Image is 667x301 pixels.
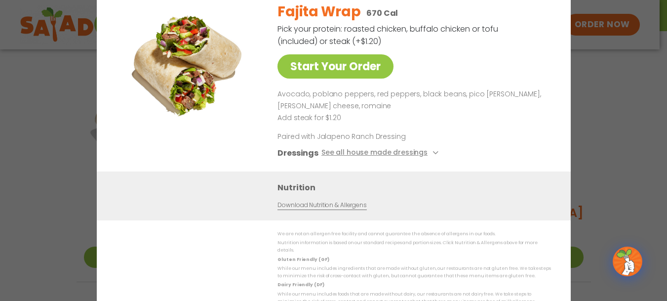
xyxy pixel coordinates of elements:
p: Pick your protein: roasted chicken, buffalo chicken or tofu (included) or steak (+$1.20) [277,23,500,47]
p: Avocado, poblano peppers, red peppers, black beans, pico [PERSON_NAME], [PERSON_NAME] cheese, rom... [277,88,547,112]
a: Download Nutrition & Allergens [277,201,366,210]
img: wpChatIcon [614,248,641,275]
p: We are not an allergen free facility and cannot guarantee the absence of allergens in our foods. [277,230,551,237]
strong: Gluten Friendly (GF) [277,256,329,262]
a: Start Your Order [277,54,393,79]
h3: Dressings [277,147,318,159]
p: Paired with Jalapeno Ranch Dressing [277,131,460,142]
p: Add steak for $1.20 [277,112,547,124]
h3: Nutrition [277,181,556,194]
strong: Dairy Friendly (DF) [277,282,324,288]
div: Page 1 [277,88,547,124]
button: See all house made dressings [321,147,441,159]
p: 670 Cal [366,7,398,19]
p: While our menu includes ingredients that are made without gluten, our restaurants are not gluten ... [277,265,551,280]
h2: Fajita Wrap [277,1,360,22]
p: Nutrition information is based on our standard recipes and portion sizes. Click Nutrition & Aller... [277,239,551,255]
